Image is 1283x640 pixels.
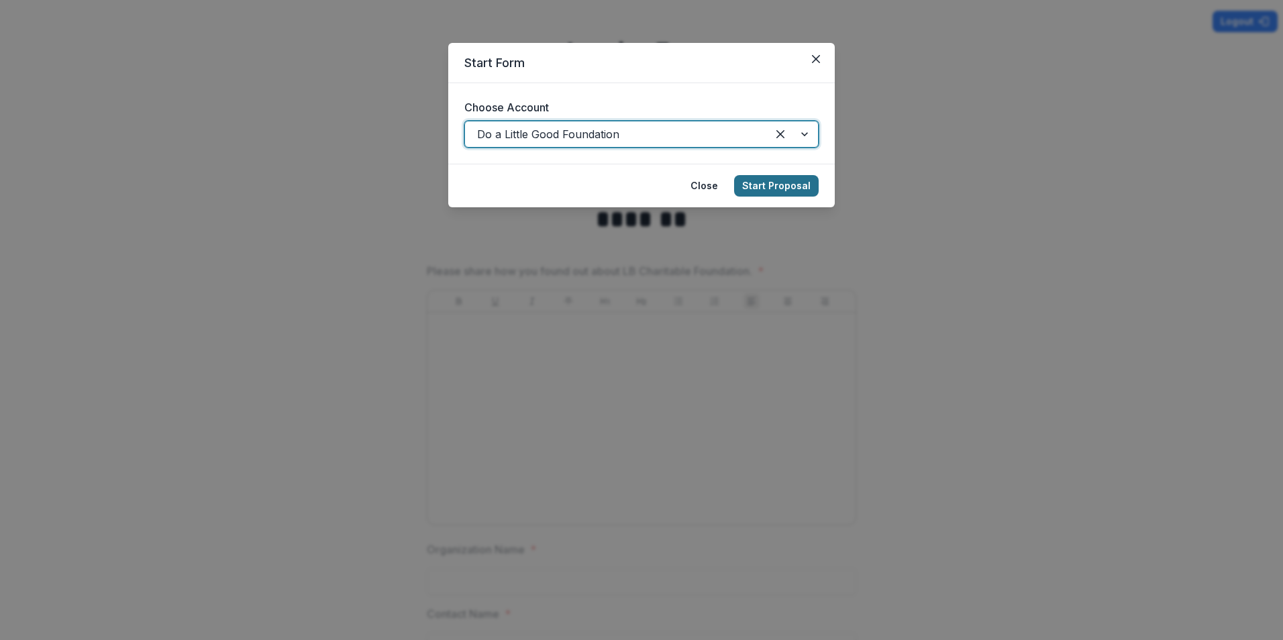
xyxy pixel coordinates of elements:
div: Clear selected options [770,123,791,145]
button: Start Proposal [734,175,819,197]
button: Close [805,48,827,70]
label: Choose Account [464,99,811,115]
button: Close [682,175,726,197]
header: Start Form [448,43,835,83]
